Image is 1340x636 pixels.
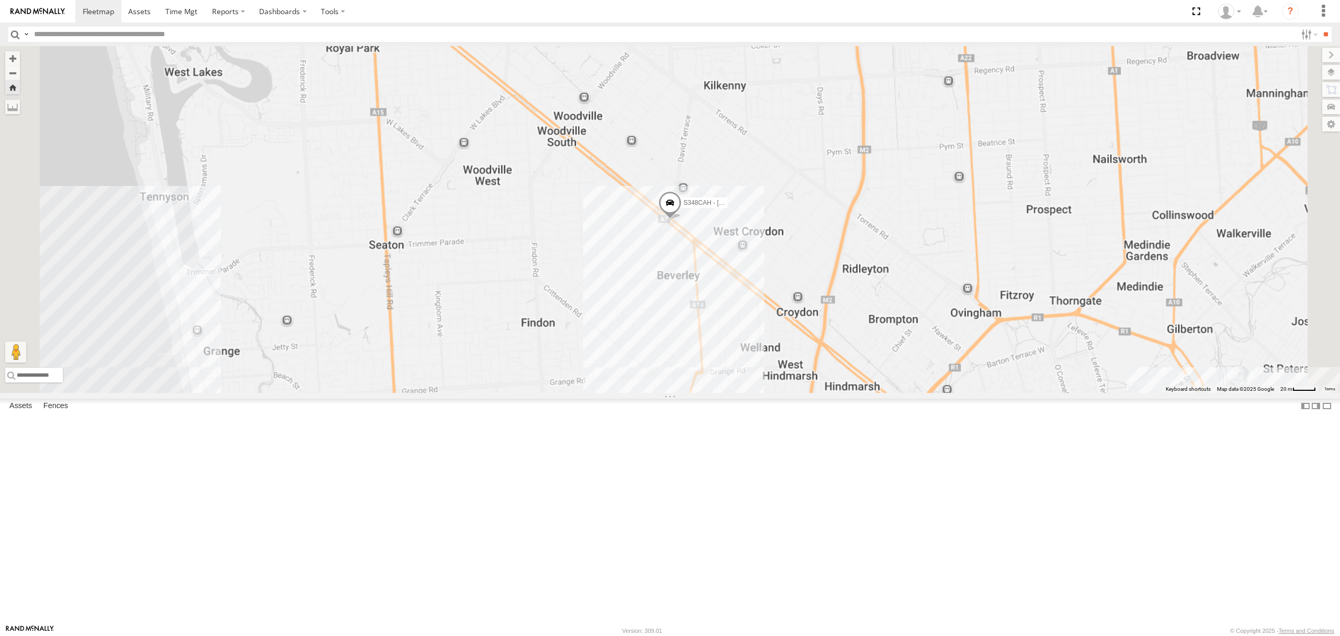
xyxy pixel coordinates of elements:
span: Map data ©2025 Google [1217,386,1274,392]
a: Terms (opens in new tab) [1324,387,1335,391]
label: Dock Summary Table to the Right [1311,399,1321,414]
label: Hide Summary Table [1322,399,1332,414]
label: Fences [38,399,73,413]
label: Dock Summary Table to the Left [1300,399,1311,414]
button: Zoom out [5,65,20,80]
a: Visit our Website [6,626,54,636]
button: Zoom in [5,51,20,65]
label: Map Settings [1322,117,1340,131]
i: ? [1282,3,1299,20]
label: Measure [5,100,20,114]
div: Version: 309.01 [622,628,662,634]
button: Keyboard shortcuts [1166,386,1211,393]
label: Assets [4,399,37,413]
div: Peter Lu [1214,4,1245,19]
div: © Copyright 2025 - [1230,628,1334,634]
span: 20 m [1280,386,1292,392]
button: Drag Pegman onto the map to open Street View [5,342,26,363]
button: Zoom Home [5,80,20,94]
a: Terms and Conditions [1279,628,1334,634]
button: Map Scale: 20 m per 41 pixels [1277,386,1319,393]
label: Search Filter Options [1297,27,1320,42]
span: S348CAH - [PERSON_NAME] [684,200,769,207]
label: Search Query [22,27,30,42]
img: rand-logo.svg [10,8,65,15]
